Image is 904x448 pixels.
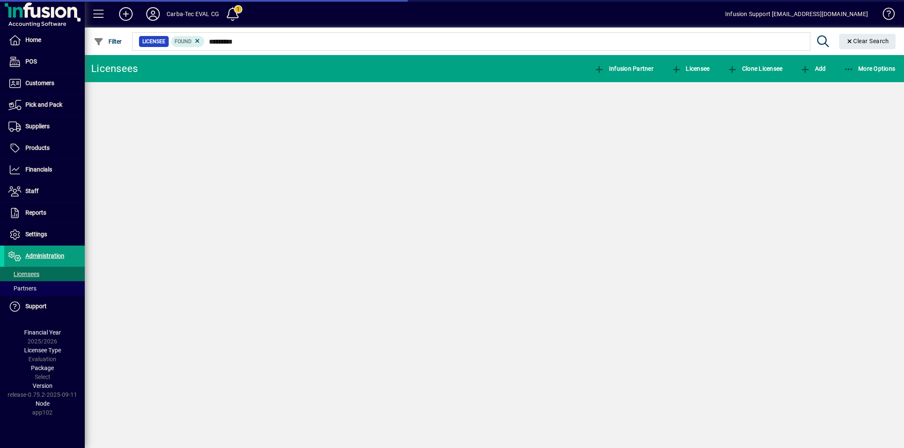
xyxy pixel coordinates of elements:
a: Financials [4,159,85,180]
button: Add [112,6,139,22]
span: Settings [25,231,47,238]
span: Node [36,400,50,407]
a: Settings [4,224,85,245]
button: Profile [139,6,167,22]
span: Clear Search [846,38,889,44]
span: Partners [8,285,36,292]
span: Reports [25,209,46,216]
button: Filter [92,34,124,49]
span: Licensee Type [24,347,61,354]
span: Financials [25,166,52,173]
a: Licensees [4,267,85,281]
a: Home [4,30,85,51]
a: Suppliers [4,116,85,137]
span: Licensee [671,65,710,72]
span: Products [25,144,50,151]
span: Pick and Pack [25,101,62,108]
button: Clear [839,34,896,49]
a: Customers [4,73,85,94]
a: Pick and Pack [4,94,85,116]
span: Administration [25,252,64,259]
span: Suppliers [25,123,50,130]
span: Customers [25,80,54,86]
span: Clone Licensee [727,65,782,72]
span: Version [33,382,53,389]
a: Reports [4,202,85,224]
button: Licensee [669,61,712,76]
a: Partners [4,281,85,296]
span: Infusion Partner [594,65,654,72]
span: Package [31,365,54,371]
span: Found [175,39,192,44]
button: Infusion Partner [592,61,656,76]
span: POS [25,58,37,65]
a: Support [4,296,85,317]
div: Carba-Tec EVAL CG [167,7,219,21]
div: Infusion Support [EMAIL_ADDRESS][DOMAIN_NAME] [725,7,868,21]
a: Products [4,138,85,159]
div: Licensees [91,62,138,75]
span: Staff [25,188,39,194]
span: Licensee [142,37,165,46]
a: Staff [4,181,85,202]
span: Licensees [8,271,39,277]
button: More Options [842,61,898,76]
span: Financial Year [24,329,61,336]
span: More Options [844,65,896,72]
button: Add [798,61,828,76]
mat-chip: Found Status: Found [171,36,205,47]
span: Add [800,65,826,72]
span: Support [25,303,47,310]
button: Clone Licensee [725,61,784,76]
span: Filter [94,38,122,45]
a: POS [4,51,85,72]
a: Knowledge Base [876,2,893,29]
span: Home [25,36,41,43]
